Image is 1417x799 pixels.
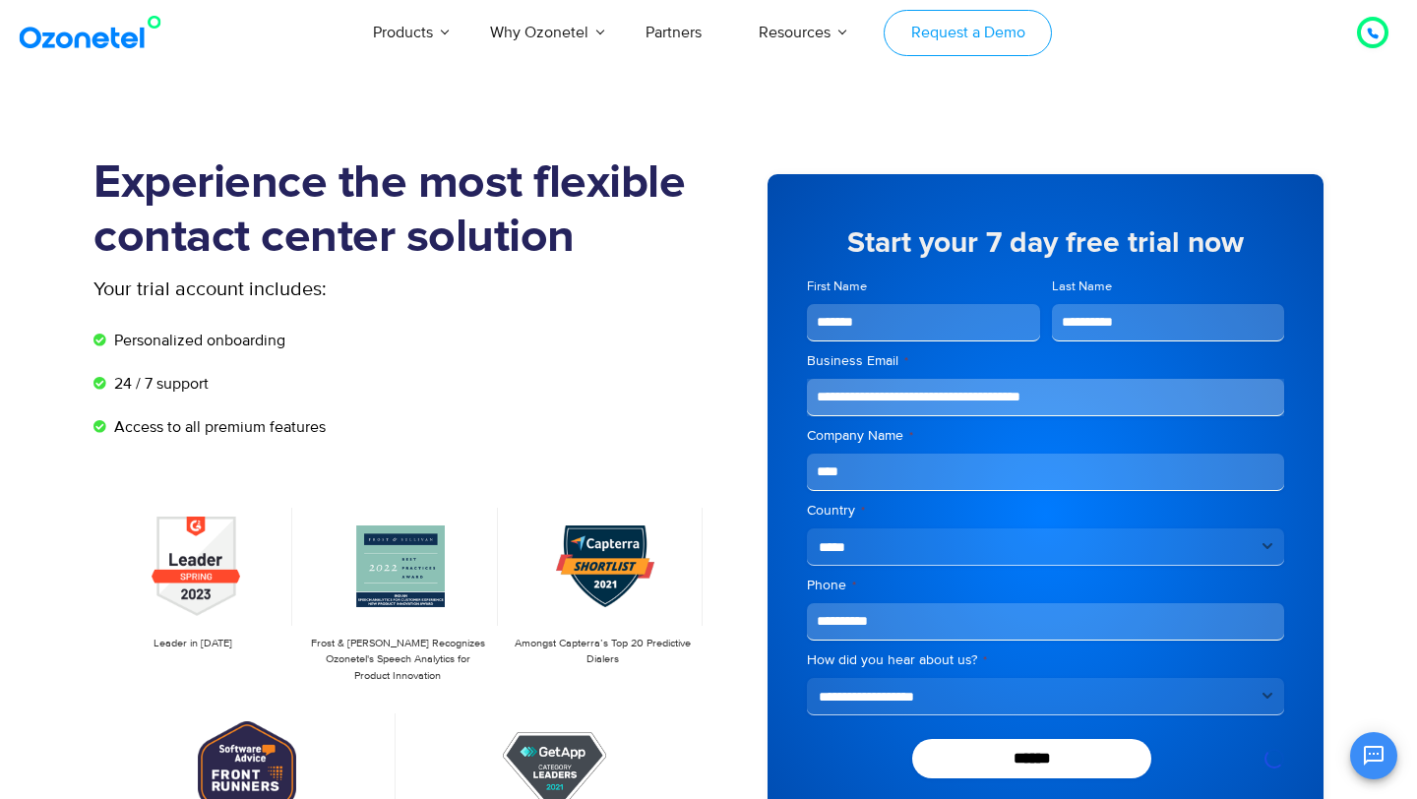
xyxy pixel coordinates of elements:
[1350,732,1397,779] button: Open chat
[807,650,1284,670] label: How did you hear about us?
[884,10,1052,56] a: Request a Demo
[93,275,561,304] p: Your trial account includes:
[109,329,285,352] span: Personalized onboarding
[807,501,1284,521] label: Country
[807,576,1284,595] label: Phone
[109,372,209,396] span: 24 / 7 support
[514,636,693,668] p: Amongst Capterra’s Top 20 Predictive Dialers
[807,228,1284,258] h5: Start your 7 day free trial now
[109,415,326,439] span: Access to all premium features
[807,426,1284,446] label: Company Name
[1052,277,1285,296] label: Last Name
[103,636,282,652] p: Leader in [DATE]
[807,277,1040,296] label: First Name
[93,156,708,265] h1: Experience the most flexible contact center solution
[807,351,1284,371] label: Business Email
[308,636,487,685] p: Frost & [PERSON_NAME] Recognizes Ozonetel's Speech Analytics for Product Innovation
